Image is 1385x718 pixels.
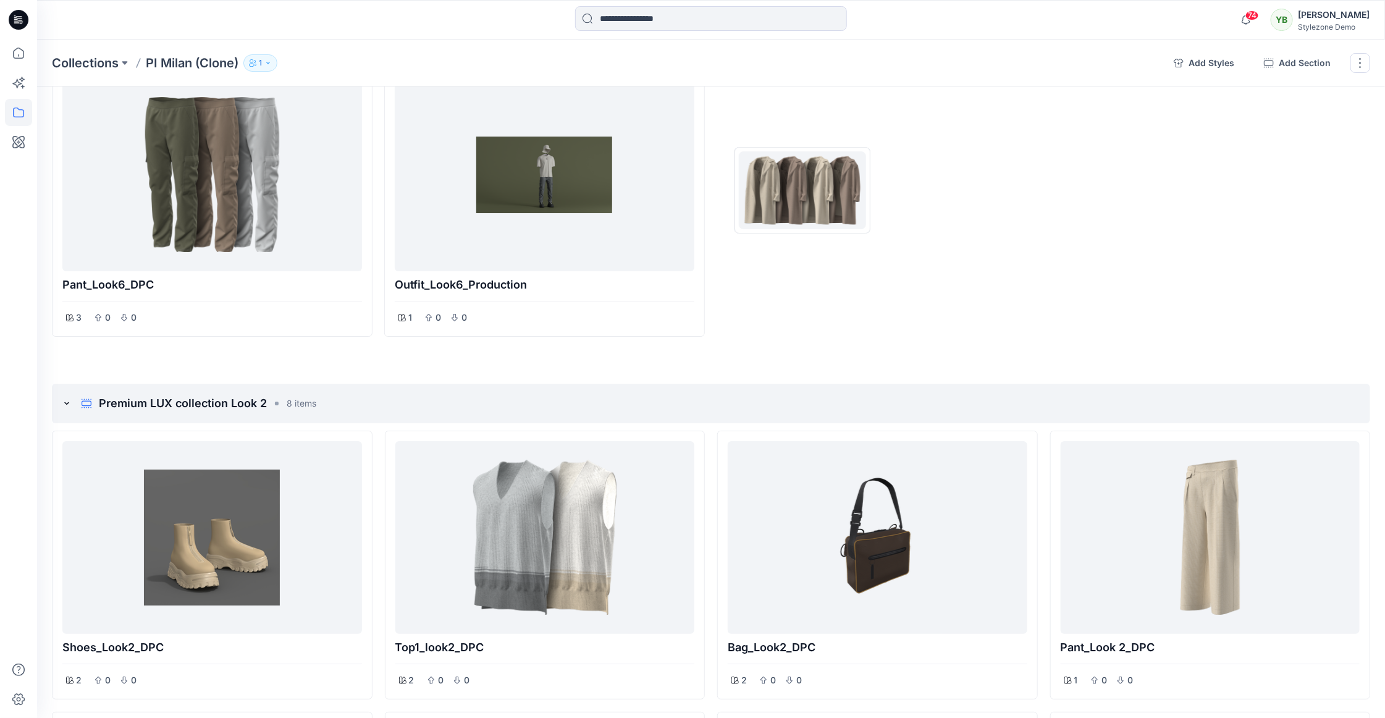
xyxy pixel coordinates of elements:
[1164,53,1244,73] button: Add Styles
[739,152,866,229] img: eyJhbGciOiJIUzI1NiIsImtpZCI6IjAiLCJ0eXAiOiJKV1QifQ.eyJkYXRhIjp7InR5cGUiOiJzdG9yYWdlIiwicGF0aCI6In...
[130,310,138,325] p: 0
[461,310,468,325] p: 0
[99,395,267,412] p: Premium LUX collection Look 2
[104,673,112,688] p: 0
[437,673,445,688] p: 0
[435,310,442,325] p: 0
[1298,22,1370,32] div: Stylezone Demo
[1245,11,1259,20] span: 74
[717,431,1038,699] div: Bag_Look2_DPC200
[52,431,373,699] div: Shoes_Look2_DPC200
[408,310,412,325] p: 1
[1254,53,1341,73] button: Add Section
[395,639,695,656] p: Top1_look2_DPC
[463,673,471,688] p: 0
[287,397,316,410] p: 8 items
[52,54,119,72] a: Collections
[76,673,82,688] p: 2
[728,639,1027,656] p: Bag_Look2_DPC
[259,56,262,70] p: 1
[1298,7,1370,22] div: [PERSON_NAME]
[130,673,138,688] p: 0
[104,310,112,325] p: 0
[62,639,362,656] p: Shoes_Look2_DPC
[52,68,373,337] div: Pant_Look6_DPC300
[395,276,694,294] p: Outfit_Look6_Production
[1127,673,1134,688] p: 0
[385,431,705,699] div: Top1_look2_DPC200
[770,673,777,688] p: 0
[76,310,82,325] p: 3
[1050,431,1371,699] div: Pant_Look 2_DPC100
[146,54,238,72] p: PI Milan (Clone)
[741,673,747,688] p: 2
[796,673,803,688] p: 0
[1074,673,1078,688] p: 1
[243,54,277,72] button: 1
[1061,639,1360,656] p: Pant_Look 2_DPC
[409,673,415,688] p: 2
[384,68,705,337] div: Outfit_Look6_Production100
[1271,9,1293,31] div: YB
[1101,673,1108,688] p: 0
[62,276,362,294] p: Pant_Look6_DPC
